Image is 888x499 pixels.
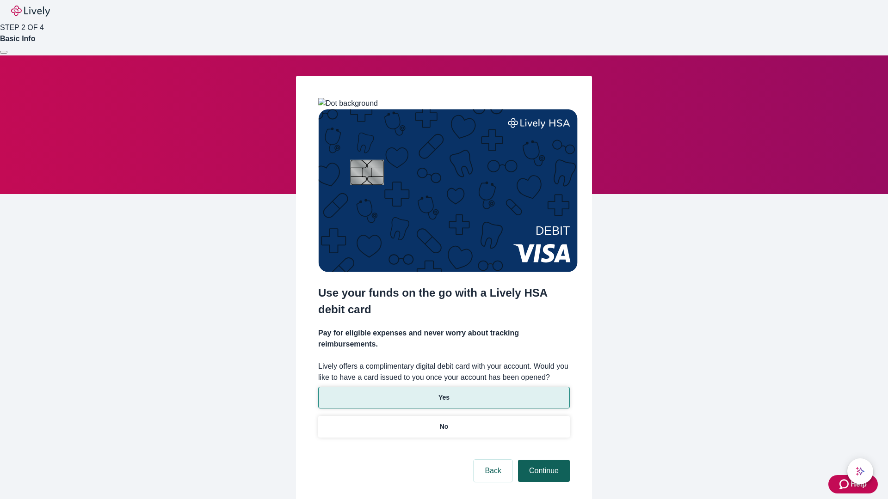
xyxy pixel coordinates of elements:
svg: Lively AI Assistant [856,467,865,476]
span: Help [851,479,867,490]
button: Zendesk support iconHelp [828,475,878,493]
h4: Pay for eligible expenses and never worry about tracking reimbursements. [318,328,570,350]
button: No [318,416,570,438]
button: chat [847,458,873,484]
button: Continue [518,460,570,482]
label: Lively offers a complimentary digital debit card with your account. Would you like to have a card... [318,361,570,383]
p: Yes [438,393,450,402]
svg: Zendesk support icon [839,479,851,490]
button: Yes [318,387,570,408]
img: Debit card [318,109,578,272]
img: Dot background [318,98,378,109]
p: No [440,422,449,432]
button: Back [474,460,512,482]
img: Lively [11,6,50,17]
h2: Use your funds on the go with a Lively HSA debit card [318,285,570,318]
